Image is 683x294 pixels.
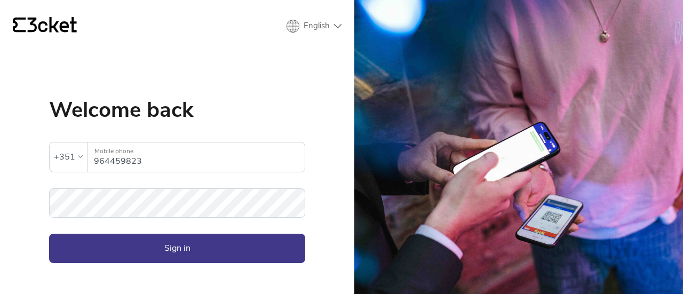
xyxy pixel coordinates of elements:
h1: Welcome back [49,99,305,121]
div: +351 [54,149,75,165]
label: Mobile phone [88,142,305,160]
input: Mobile phone [94,142,305,172]
button: Sign in [49,234,305,263]
label: Password [49,188,305,206]
a: {' '} [13,17,77,35]
g: {' '} [13,18,26,33]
